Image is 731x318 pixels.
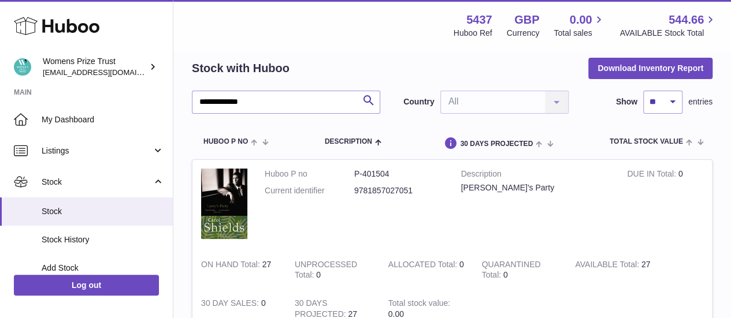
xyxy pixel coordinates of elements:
dt: Huboo P no [265,169,354,179]
dt: Current identifier [265,185,354,196]
a: Log out [14,275,159,295]
a: 0.00 Total sales [554,12,605,39]
span: AVAILABLE Stock Total [619,28,717,39]
span: Huboo P no [203,138,248,145]
strong: Total stock value [388,298,450,310]
td: 0 [618,160,712,250]
strong: GBP [514,12,539,28]
span: [EMAIL_ADDRESS][DOMAIN_NAME] [43,68,170,77]
strong: UNPROCESSED Total [295,260,357,283]
span: 544.66 [669,12,704,28]
td: 27 [192,250,286,290]
label: Show [616,96,637,107]
div: Huboo Ref [454,28,492,39]
img: info@womensprizeforfiction.co.uk [14,58,31,76]
div: Womens Prize Trust [43,56,147,78]
label: Country [403,96,435,107]
span: My Dashboard [42,114,164,125]
span: Listings [42,145,152,156]
strong: AVAILABLE Total [575,260,641,272]
div: Currency [507,28,540,39]
span: Stock [42,177,152,188]
td: 0 [286,250,380,290]
h2: Stock with Huboo [192,61,290,76]
span: Description [325,138,372,145]
span: 0 [503,270,508,279]
button: Download Inventory Report [588,58,713,78]
a: 544.66 AVAILABLE Stock Total [619,12,717,39]
strong: 30 DAY SALES [201,298,261,310]
dd: P-401504 [354,169,444,179]
div: [PERSON_NAME]'s Party [461,182,610,193]
span: Stock History [42,234,164,245]
span: Total sales [554,28,605,39]
td: 0 [380,250,473,290]
span: entries [688,96,713,107]
strong: ON HAND Total [201,260,262,272]
dd: 9781857027051 [354,185,444,196]
span: Add Stock [42,263,164,274]
strong: ALLOCATED Total [388,260,459,272]
span: 0.00 [570,12,592,28]
span: Stock [42,206,164,217]
td: 27 [566,250,660,290]
strong: 5437 [466,12,492,28]
span: 30 DAYS PROJECTED [460,140,533,148]
span: Total stock value [610,138,683,145]
strong: Description [461,169,610,182]
strong: QUARANTINED Total [481,260,540,283]
img: product image [201,169,247,239]
strong: DUE IN Total [627,169,678,181]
